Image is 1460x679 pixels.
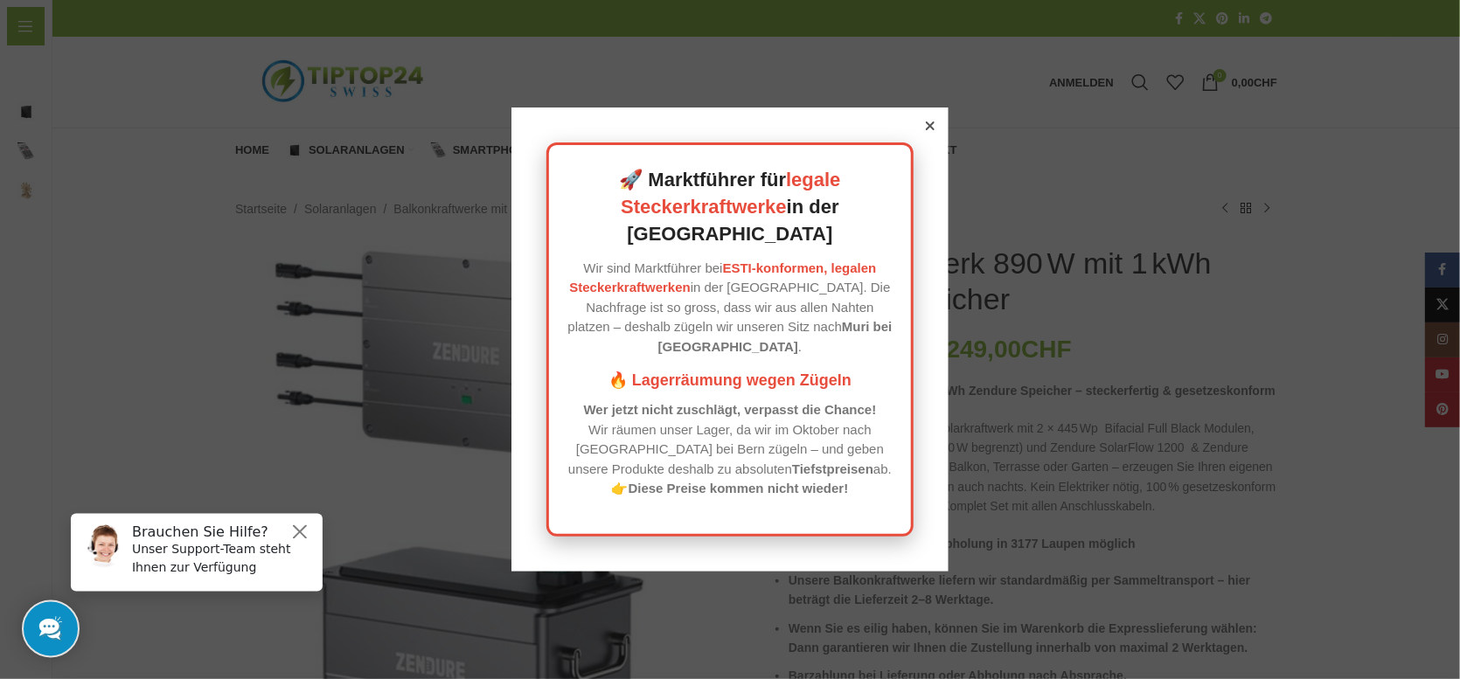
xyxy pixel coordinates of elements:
[24,24,68,68] img: Customer service
[233,22,254,43] button: Close
[567,400,893,499] p: Wir räumen unser Lager, da wir im Oktober nach [GEOGRAPHIC_DATA] bei Bern zügeln – und geben unse...
[75,24,255,41] h6: Brauchen Sie Hilfe?
[567,259,893,357] p: Wir sind Marktführer bei in der [GEOGRAPHIC_DATA]. Die Nachfrage ist so gross, dass wir aus allen...
[569,260,876,295] a: ESTI-konformen, legalen Steckerkraftwerken
[792,461,873,476] strong: Tiefstpreisen
[621,169,840,218] a: legale Steckerkraftwerke
[75,41,255,78] p: Unser Support-Team steht Ihnen zur Verfügung
[629,481,849,495] strong: Diese Preise kommen nicht wieder!
[567,167,893,247] h2: 🚀 Marktführer für in der [GEOGRAPHIC_DATA]
[584,402,877,417] strong: Wer jetzt nicht zuschlägt, verpasst die Chance!
[567,370,893,391] h3: 🔥 Lagerräumung wegen Zügeln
